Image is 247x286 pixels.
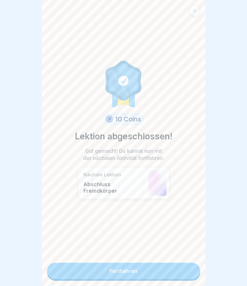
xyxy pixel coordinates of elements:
[83,172,145,178] p: Nächste Lektion
[102,59,146,108] img: completion.svg
[81,147,166,162] p: Gut gemacht! Du kannst nun mit der nächsten Aktivität fortfahren.
[75,130,172,143] p: Lektion abgeschlossen!
[103,113,144,125] div: 10 Coins
[104,114,114,124] img: coin.svg
[47,263,200,279] a: Fortfahren
[83,181,145,194] p: Abschluss Fremdkörper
